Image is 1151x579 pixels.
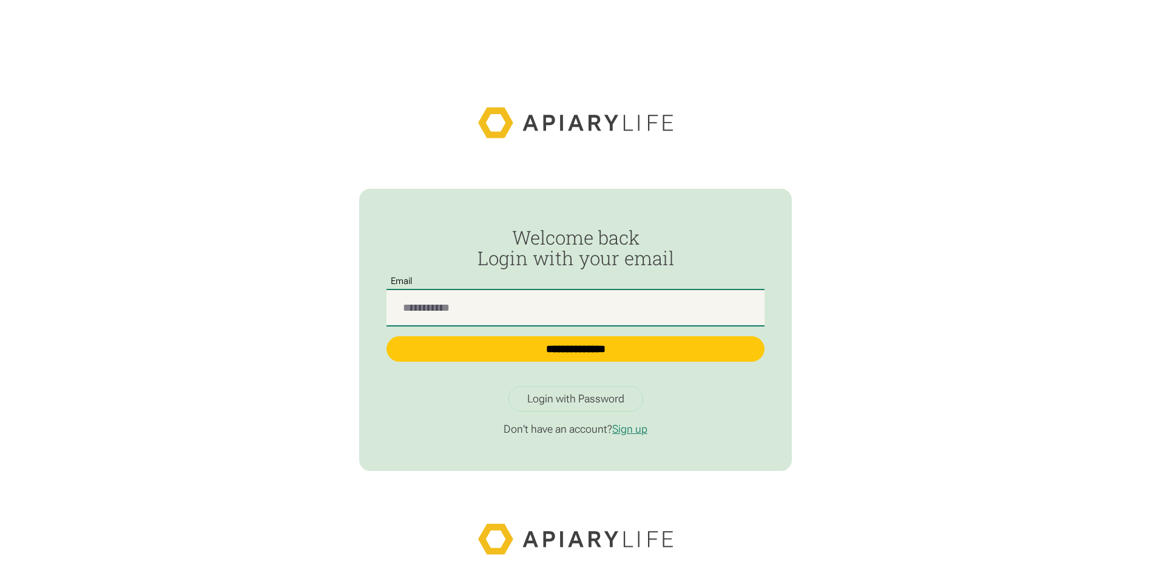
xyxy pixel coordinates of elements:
label: Email [386,276,416,286]
h2: Welcome back Login with your email [386,227,765,269]
div: Login with Password [527,392,624,405]
a: Sign up [612,422,647,435]
form: Passwordless Login [386,227,765,376]
p: Don't have an account? [386,422,765,436]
